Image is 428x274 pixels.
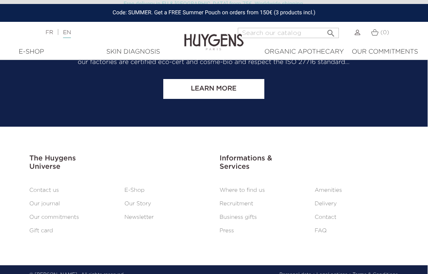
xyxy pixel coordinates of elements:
div: Organic Apothecary [264,47,344,57]
a: Gift card [29,228,53,233]
a: Learn more [163,79,264,99]
a: Our Story [124,201,151,206]
a: Our commitments [29,214,79,220]
a: E-Shop [124,187,145,193]
a: Newsletter [124,214,154,220]
img: Huygens [184,21,244,52]
h3: The Huygens Universe [29,154,208,172]
a: Where to find us [220,187,265,193]
a: Press [220,228,234,233]
a: Delivery [315,201,337,206]
a: FAQ [315,228,327,233]
a: Amenities [315,187,342,193]
input: Search [238,28,339,38]
span: (0) [380,30,389,35]
h3: Informations & Services [220,154,398,172]
a: Business gifts [220,214,257,220]
a: Our journal [29,201,60,206]
a: Contact us [29,187,59,193]
div: Our commitments [352,47,418,57]
a: Skin Diagnosis [57,47,209,57]
div: E-Shop [10,47,53,57]
a: FR [46,30,53,35]
i:  [326,26,336,36]
button:  [324,25,338,36]
a: Recruitment [220,201,253,206]
a: Contact [315,214,336,220]
div: | [42,28,172,37]
a: EN [63,30,71,38]
p: our factories are certified eco-cert and cosme-bio and respect the ISO 27716 standard… [29,58,398,67]
div: Skin Diagnosis [61,47,205,57]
